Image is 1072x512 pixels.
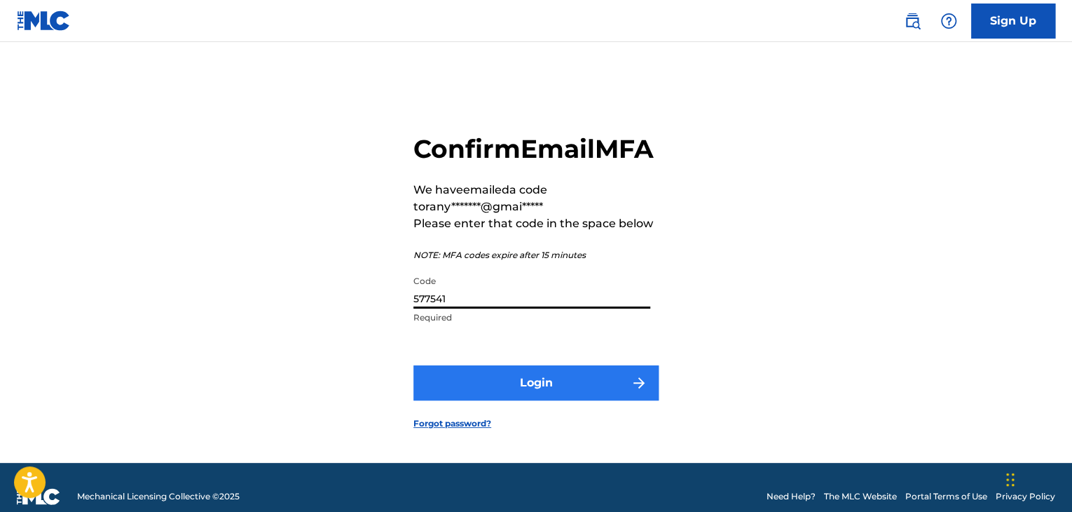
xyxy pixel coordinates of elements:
img: logo [17,488,60,505]
span: Mechanical Licensing Collective © 2025 [77,490,240,503]
p: NOTE: MFA codes expire after 15 minutes [413,249,659,262]
a: Sign Up [971,4,1055,39]
a: Public Search [898,7,926,35]
p: Please enter that code in the space below [413,215,659,232]
img: search [904,13,921,29]
p: Required [413,311,650,324]
iframe: Chat Widget [1002,445,1072,512]
img: f7272a7cc735f4ea7f67.svg [631,375,647,391]
a: Privacy Policy [996,490,1055,503]
a: The MLC Website [824,490,897,503]
div: Drag [1006,459,1015,501]
button: Login [413,365,659,400]
h2: Confirm Email MFA [413,133,659,165]
img: help [940,13,957,29]
div: Help [935,7,963,35]
img: MLC Logo [17,11,71,31]
a: Forgot password? [413,417,491,430]
a: Need Help? [767,490,816,503]
a: Portal Terms of Use [905,490,987,503]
